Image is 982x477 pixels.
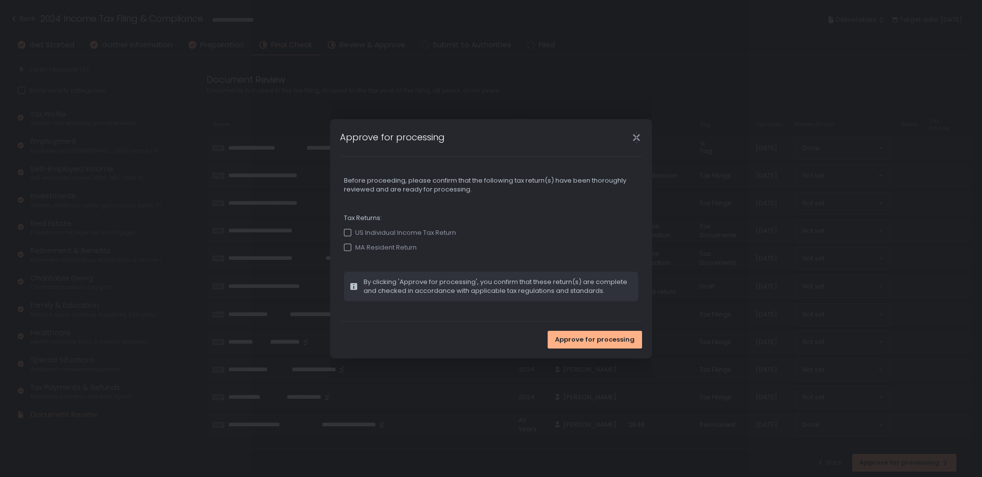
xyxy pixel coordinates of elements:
[555,335,635,344] span: Approve for processing
[344,214,638,223] span: Tax Returns:
[364,278,632,295] span: By clicking 'Approve for processing', you confirm that these return(s) are complete and checked i...
[344,176,638,194] span: Before proceeding, please confirm that the following tax return(s) have been thoroughly reviewed ...
[620,132,652,143] div: Close
[340,130,445,144] h1: Approve for processing
[548,331,642,349] button: Approve for processing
